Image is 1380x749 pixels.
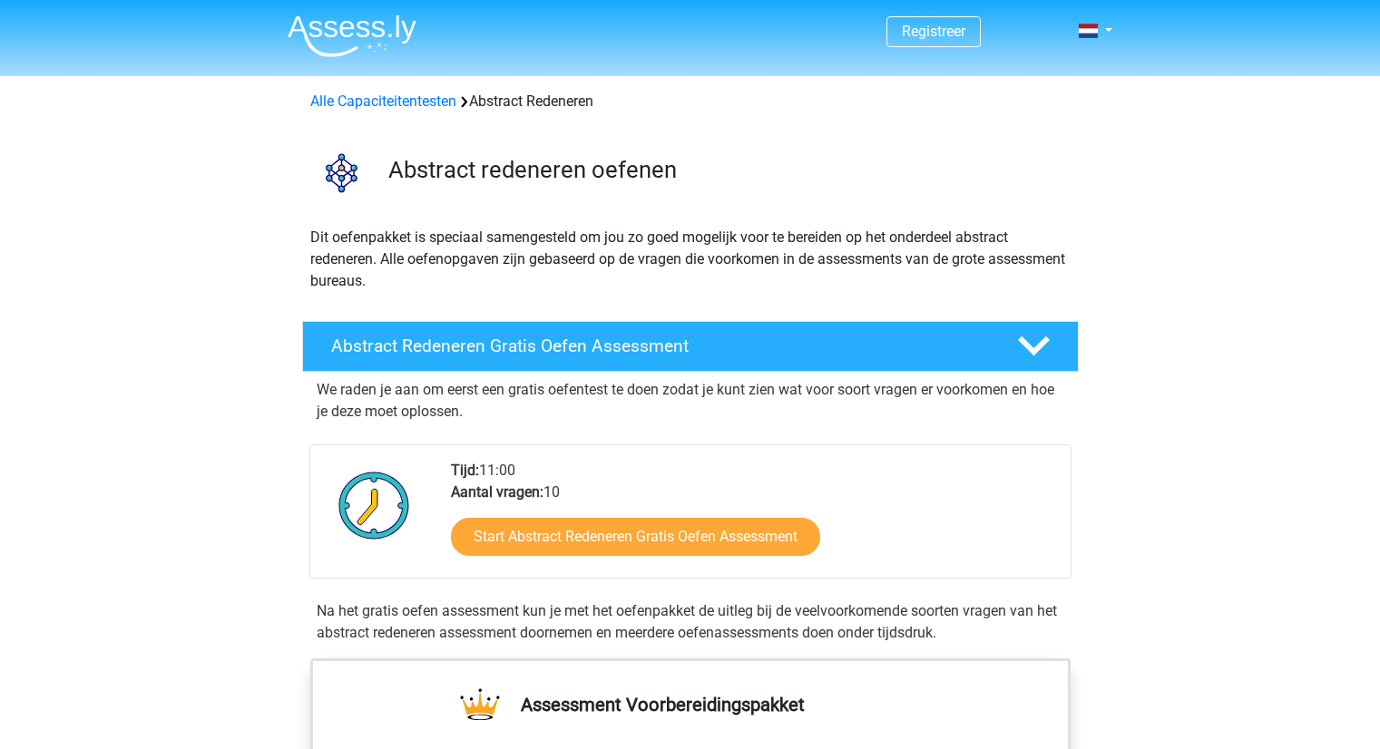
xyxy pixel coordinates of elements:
a: Registreer [902,23,965,40]
img: Assessly [288,15,416,57]
p: We raden je aan om eerst een gratis oefentest te doen zodat je kunt zien wat voor soort vragen er... [317,379,1064,423]
h4: Abstract Redeneren Gratis Oefen Assessment [331,336,988,356]
div: Na het gratis oefen assessment kun je met het oefenpakket de uitleg bij de veelvoorkomende soorte... [309,600,1072,644]
img: Klok [328,460,420,550]
a: Abstract Redeneren Gratis Oefen Assessment [295,321,1086,372]
img: abstract redeneren [303,134,380,211]
p: Dit oefenpakket is speciaal samengesteld om jou zo goed mogelijk voor te bereiden op het onderdee... [310,227,1071,292]
h3: Abstract redeneren oefenen [388,156,1064,184]
div: 11:00 10 [437,460,1070,578]
div: Abstract Redeneren [303,91,1078,112]
b: Aantal vragen: [451,483,543,501]
a: Start Abstract Redeneren Gratis Oefen Assessment [451,518,820,556]
a: Alle Capaciteitentesten [310,92,456,110]
b: Tijd: [451,462,479,479]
